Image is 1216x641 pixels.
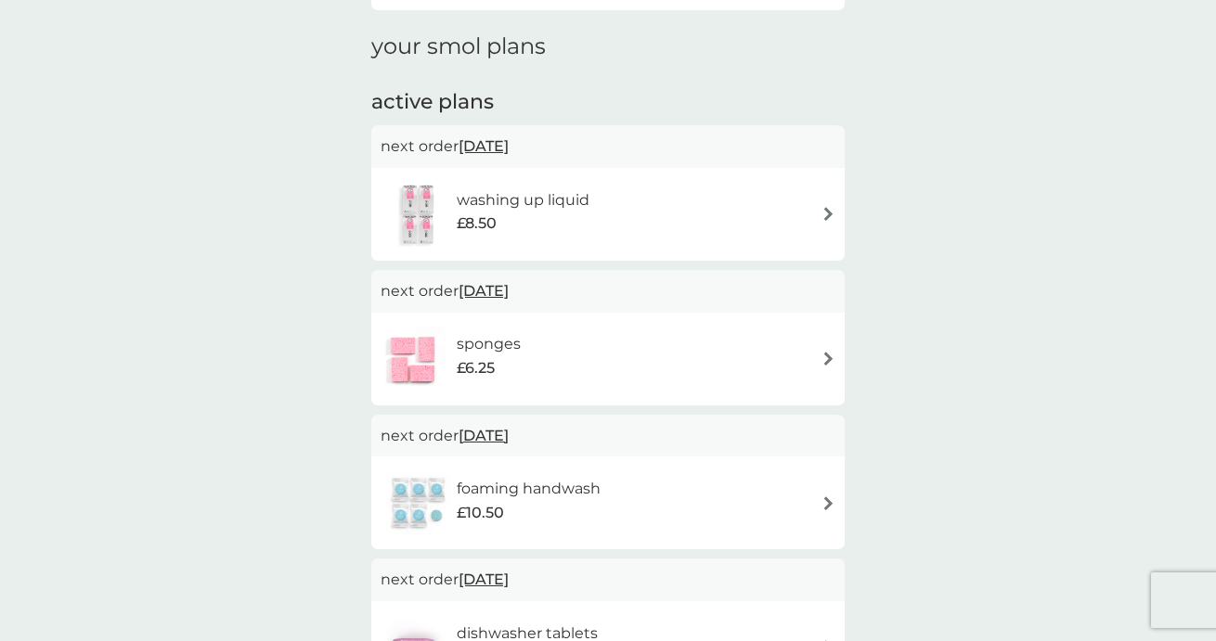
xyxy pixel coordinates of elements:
h6: sponges [457,332,521,356]
span: [DATE] [459,561,509,597]
span: £6.25 [457,356,495,380]
img: arrow right [821,352,835,365]
img: arrow right [821,496,835,510]
img: washing up liquid [381,182,457,247]
h6: washing up liquid [457,188,589,212]
h1: your smol plans [371,33,845,60]
p: next order [381,279,835,303]
p: next order [381,568,835,592]
p: next order [381,424,835,448]
span: [DATE] [459,128,509,164]
span: £8.50 [457,212,497,236]
img: foaming handwash [381,470,457,535]
h2: active plans [371,88,845,117]
span: [DATE] [459,273,509,309]
h6: foaming handwash [457,477,601,501]
img: sponges [381,327,446,391]
img: arrow right [821,207,835,221]
span: [DATE] [459,417,509,454]
p: next order [381,135,835,159]
span: £10.50 [457,501,504,525]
